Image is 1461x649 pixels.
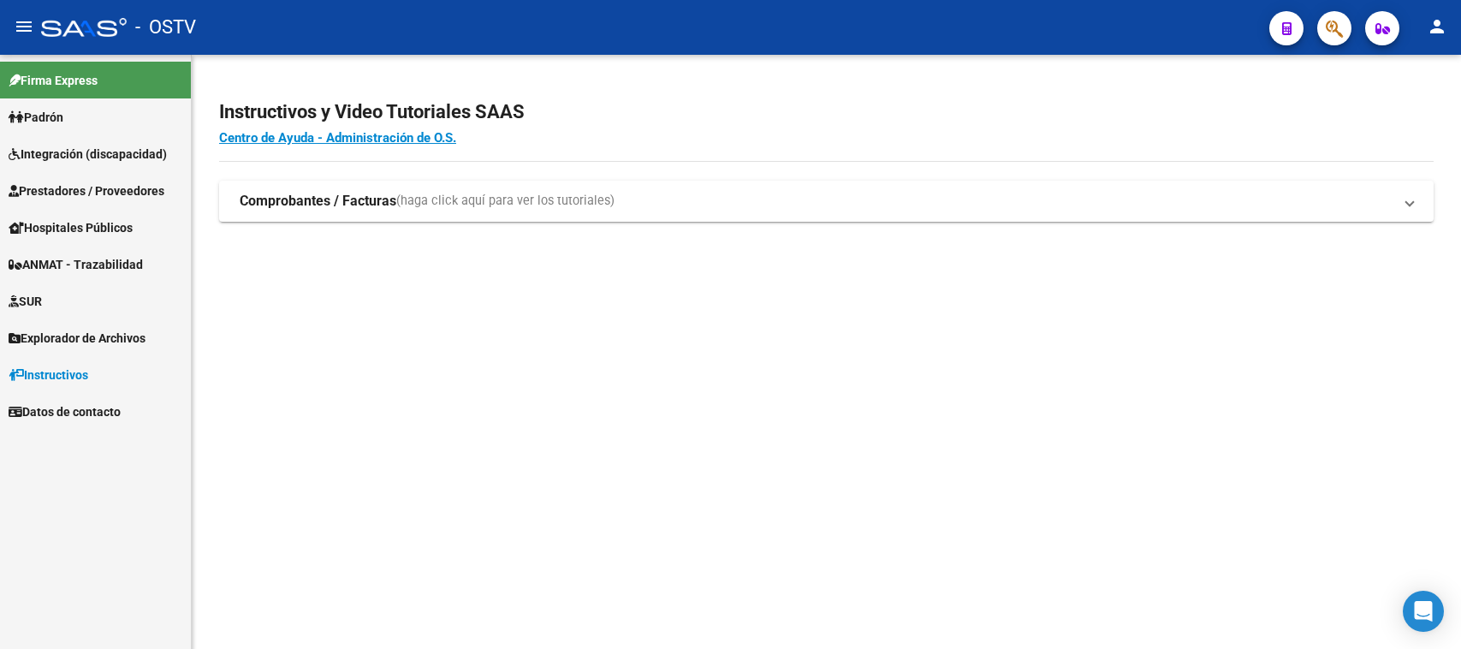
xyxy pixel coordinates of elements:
[9,292,42,311] span: SUR
[240,192,396,211] strong: Comprobantes / Facturas
[9,71,98,90] span: Firma Express
[9,255,143,274] span: ANMAT - Trazabilidad
[9,402,121,421] span: Datos de contacto
[9,145,167,164] span: Integración (discapacidad)
[219,130,456,146] a: Centro de Ayuda - Administración de O.S.
[135,9,196,46] span: - OSTV
[9,182,164,200] span: Prestadores / Proveedores
[1427,16,1447,37] mat-icon: person
[9,366,88,384] span: Instructivos
[219,181,1434,222] mat-expansion-panel-header: Comprobantes / Facturas(haga click aquí para ver los tutoriales)
[9,329,146,348] span: Explorador de Archivos
[219,96,1434,128] h2: Instructivos y Video Tutoriales SAAS
[14,16,34,37] mat-icon: menu
[1403,591,1444,632] div: Open Intercom Messenger
[9,108,63,127] span: Padrón
[9,218,133,237] span: Hospitales Públicos
[396,192,615,211] span: (haga click aquí para ver los tutoriales)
